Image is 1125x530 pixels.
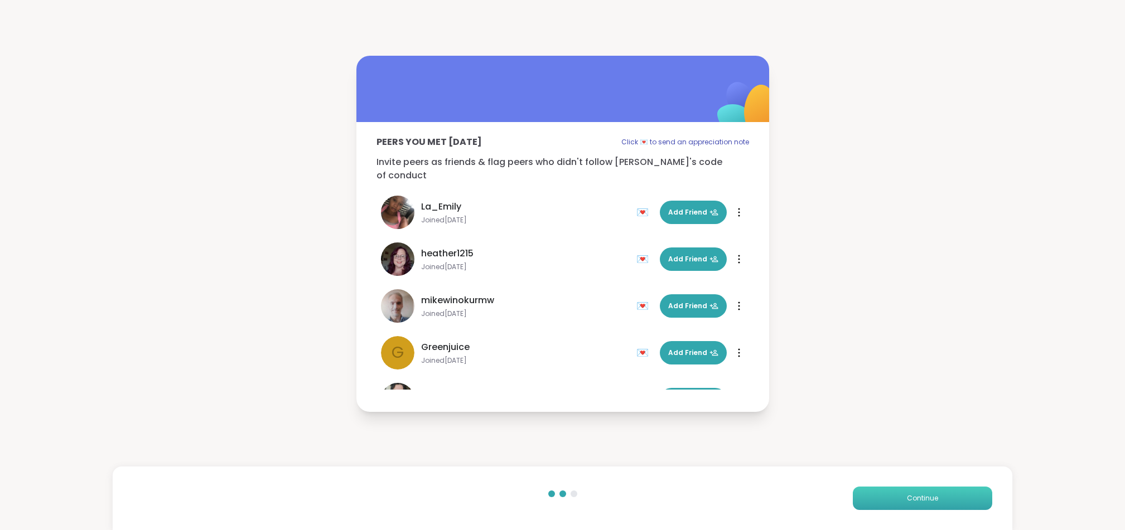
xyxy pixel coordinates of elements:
button: Add Friend [660,388,727,411]
span: heather1215 [421,247,474,260]
img: mikewinokurmw [381,289,414,323]
button: Continue [853,487,992,510]
p: Peers you met [DATE] [376,135,482,149]
img: La_Emily [381,196,414,229]
span: Emma87 [421,387,461,401]
button: Add Friend [660,247,727,271]
span: Continue [907,493,938,503]
img: heather1215 [381,242,414,276]
div: 💌 [636,344,653,362]
span: Greenjuice [421,341,470,354]
span: Add Friend [668,348,718,358]
div: 💌 [636,250,653,268]
span: Joined [DATE] [421,262,630,271]
span: Joined [DATE] [421,356,630,365]
p: Invite peers as friends & flag peers who didn't follow [PERSON_NAME]'s code of conduct [376,155,749,182]
button: Add Friend [660,294,727,318]
span: Joined [DATE] [421,309,630,318]
div: 💌 [636,203,653,221]
span: La_Emily [421,200,461,213]
img: Emma87 [381,383,414,416]
span: G [392,341,404,364]
button: Add Friend [660,341,727,364]
button: Add Friend [660,201,727,224]
span: Add Friend [668,301,718,311]
img: ShareWell Logomark [691,53,802,164]
p: Click 💌 to send an appreciation note [621,135,749,149]
span: Joined [DATE] [421,216,630,225]
div: 💌 [636,297,653,315]
span: Add Friend [668,207,718,217]
span: mikewinokurmw [421,294,494,307]
span: Add Friend [668,254,718,264]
